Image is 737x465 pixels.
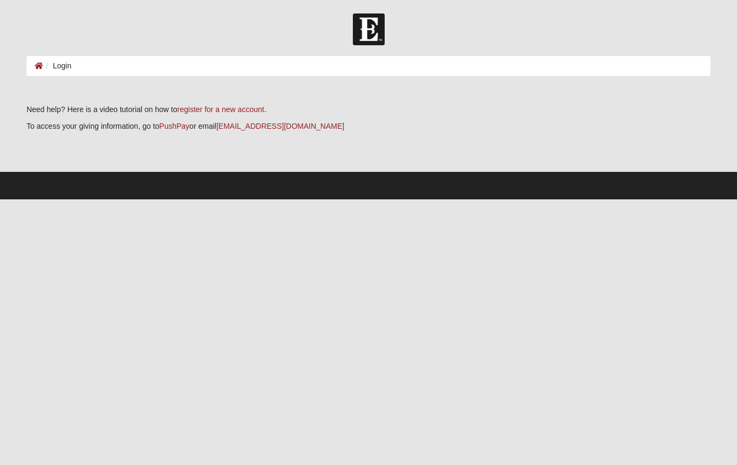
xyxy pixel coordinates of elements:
a: [EMAIL_ADDRESS][DOMAIN_NAME] [216,122,344,130]
a: register for a new account [178,105,264,114]
p: To access your giving information, go to or email [26,121,711,132]
p: Need help? Here is a video tutorial on how to . [26,104,711,115]
li: Login [43,60,71,72]
a: PushPay [159,122,189,130]
img: Church of Eleven22 Logo [353,13,385,45]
